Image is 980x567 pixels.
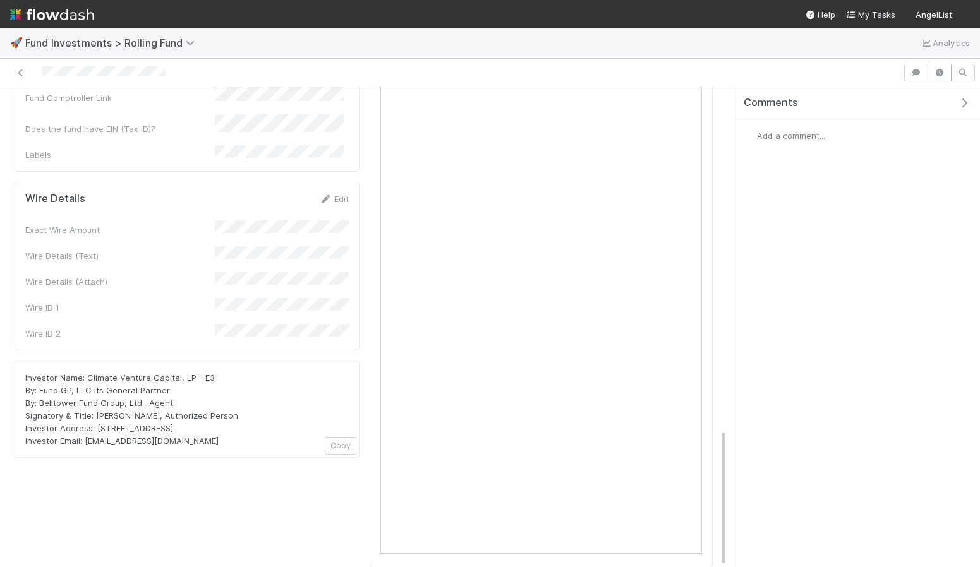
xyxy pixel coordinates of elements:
[957,9,970,21] img: avatar_6daca87a-2c2e-4848-8ddb-62067031c24f.png
[920,35,970,51] a: Analytics
[744,129,757,142] img: avatar_6daca87a-2c2e-4848-8ddb-62067031c24f.png
[25,193,85,205] h5: Wire Details
[25,327,215,340] div: Wire ID 2
[10,37,23,48] span: 🚀
[805,8,835,21] div: Help
[25,122,215,135] div: Does the fund have EIN (Tax ID)?
[325,437,356,455] button: Copy
[744,97,798,109] span: Comments
[25,249,215,262] div: Wire Details (Text)
[319,194,349,204] a: Edit
[845,8,895,21] a: My Tasks
[10,4,94,25] img: logo-inverted-e16ddd16eac7371096b0.svg
[845,9,895,20] span: My Tasks
[916,9,952,20] span: AngelList
[757,131,825,141] span: Add a comment...
[25,373,238,446] span: Investor Name: Climate Venture Capital, LP - E3 By: Fund GP, LLC its General Partner By: Belltowe...
[25,92,215,104] div: Fund Comptroller Link
[25,275,215,288] div: Wire Details (Attach)
[25,224,215,236] div: Exact Wire Amount
[25,148,215,161] div: Labels
[25,301,215,314] div: Wire ID 1
[25,37,201,49] span: Fund Investments > Rolling Fund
